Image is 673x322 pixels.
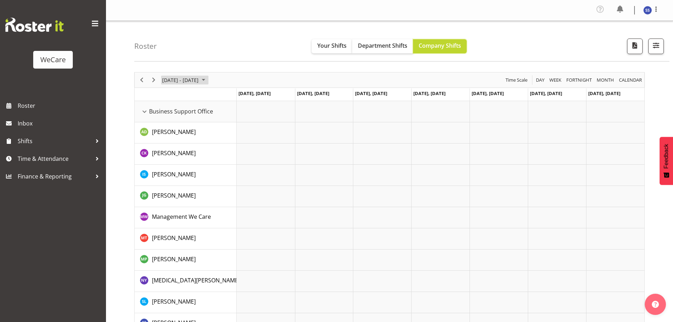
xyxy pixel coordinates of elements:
[297,90,329,96] span: [DATE], [DATE]
[135,144,237,165] td: Chloe Kim resource
[643,6,652,14] img: savita-savita11083.jpg
[652,301,659,308] img: help-xxl-2.png
[18,118,102,129] span: Inbox
[548,76,563,84] button: Timeline Week
[152,128,196,136] a: [PERSON_NAME]
[40,54,66,65] div: WeCare
[135,165,237,186] td: Isabel Simcox resource
[18,100,102,111] span: Roster
[660,137,673,185] button: Feedback - Show survey
[413,39,467,53] button: Company Shifts
[504,76,529,84] button: Time Scale
[135,228,237,250] td: Michelle Thomas resource
[419,42,461,49] span: Company Shifts
[549,76,562,84] span: Week
[152,234,196,242] span: [PERSON_NAME]
[627,39,643,54] button: Download a PDF of the roster according to the set date range.
[152,297,196,306] a: [PERSON_NAME]
[152,191,196,200] a: [PERSON_NAME]
[152,128,196,136] span: [PERSON_NAME]
[134,42,157,50] h4: Roster
[135,186,237,207] td: Janine Grundler resource
[18,153,92,164] span: Time & Attendance
[352,39,413,53] button: Department Shifts
[152,170,196,178] a: [PERSON_NAME]
[588,90,620,96] span: [DATE], [DATE]
[161,76,208,84] button: June 24 - 30, 2024
[136,72,148,87] div: Previous
[135,207,237,228] td: Management We Care resource
[18,136,92,146] span: Shifts
[5,18,64,32] img: Rosterit website logo
[135,292,237,313] td: Sarah Lamont resource
[152,213,211,221] span: Management We Care
[149,76,159,84] button: Next
[135,250,237,271] td: Millie Pumphrey resource
[135,122,237,144] td: Aleea Devenport resource
[413,90,445,96] span: [DATE], [DATE]
[663,144,669,169] span: Feedback
[596,76,615,84] span: Month
[358,42,407,49] span: Department Shifts
[152,234,196,242] a: [PERSON_NAME]
[152,212,211,221] a: Management We Care
[317,42,347,49] span: Your Shifts
[618,76,643,84] span: calendar
[149,107,213,116] span: Business Support Office
[618,76,643,84] button: Month
[355,90,387,96] span: [DATE], [DATE]
[648,39,664,54] button: Filter Shifts
[152,149,196,157] a: [PERSON_NAME]
[472,90,504,96] span: [DATE], [DATE]
[137,76,147,84] button: Previous
[312,39,352,53] button: Your Shifts
[596,76,615,84] button: Timeline Month
[566,76,592,84] span: Fortnight
[152,276,240,285] a: [MEDICAL_DATA][PERSON_NAME]
[535,76,546,84] button: Timeline Day
[18,171,92,182] span: Finance & Reporting
[152,255,196,263] a: [PERSON_NAME]
[135,101,237,122] td: Business Support Office resource
[530,90,562,96] span: [DATE], [DATE]
[148,72,160,87] div: Next
[565,76,593,84] button: Fortnight
[161,76,199,84] span: [DATE] - [DATE]
[238,90,271,96] span: [DATE], [DATE]
[535,76,545,84] span: Day
[135,271,237,292] td: Nikita Yates resource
